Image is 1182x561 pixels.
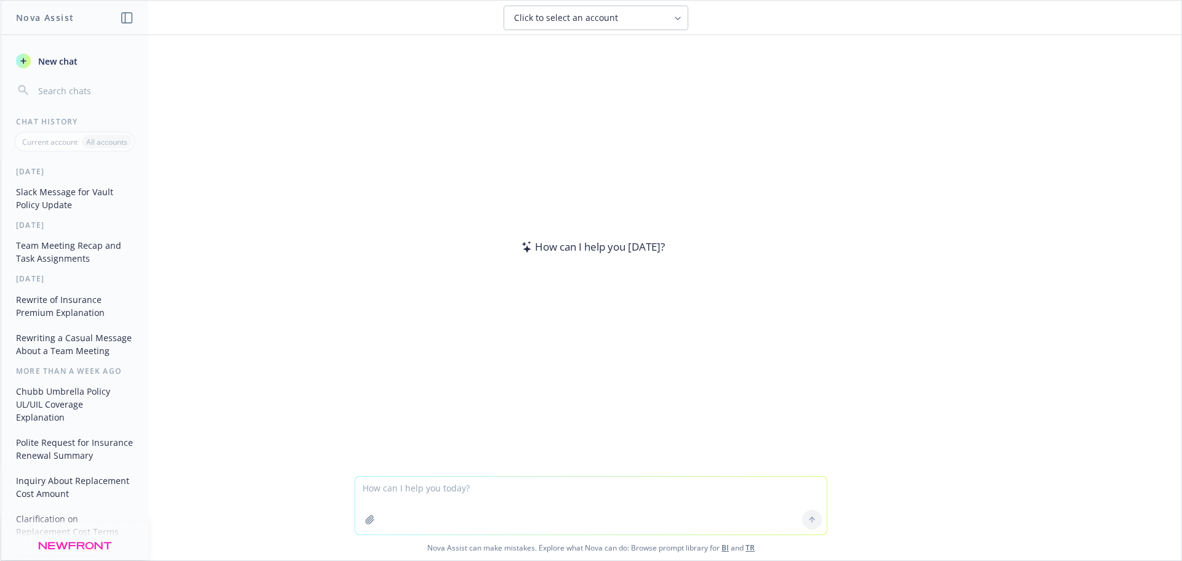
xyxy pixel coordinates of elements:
a: TR [746,543,755,553]
button: Team Meeting Recap and Task Assignments [11,235,139,268]
button: Rewrite of Insurance Premium Explanation [11,289,139,323]
span: Click to select an account [514,12,618,24]
div: [DATE] [1,220,148,230]
div: [DATE] [1,273,148,284]
p: All accounts [86,137,127,147]
input: Search chats [36,82,134,99]
h1: Nova Assist [16,11,74,24]
button: Rewriting a Casual Message About a Team Meeting [11,328,139,361]
button: Chubb Umbrella Policy UL/UIL Coverage Explanation [11,381,139,427]
button: Inquiry About Replacement Cost Amount [11,470,139,504]
div: More than a week ago [1,366,148,376]
button: Polite Request for Insurance Renewal Summary [11,432,139,466]
button: Click to select an account [504,6,688,30]
a: BI [722,543,729,553]
p: Current account [22,137,78,147]
span: New chat [36,55,78,68]
button: New chat [11,50,139,72]
div: How can I help you [DATE]? [518,239,665,255]
div: Chat History [1,116,148,127]
span: Nova Assist can make mistakes. Explore what Nova can do: Browse prompt library for and [6,535,1176,560]
button: Clarification on Replacement Cost Terms [11,509,139,542]
button: Slack Message for Vault Policy Update [11,182,139,215]
div: [DATE] [1,166,148,177]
